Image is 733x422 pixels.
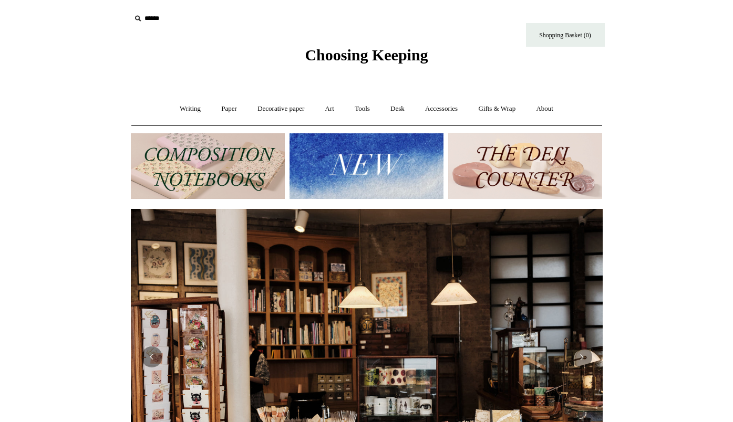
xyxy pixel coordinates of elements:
a: Accessories [416,95,467,123]
a: Decorative paper [248,95,314,123]
a: Choosing Keeping [305,55,428,62]
a: Writing [170,95,210,123]
img: The Deli Counter [448,133,602,199]
span: Choosing Keeping [305,46,428,64]
a: Desk [381,95,414,123]
a: Paper [212,95,246,123]
button: Previous [141,346,162,367]
button: Next [571,346,592,367]
img: New.jpg__PID:f73bdf93-380a-4a35-bcfe-7823039498e1 [290,133,443,199]
a: Art [316,95,344,123]
a: Shopping Basket (0) [526,23,605,47]
img: 202302 Composition ledgers.jpg__PID:69722ee6-fa44-49dd-a067-31375e5d54ec [131,133,285,199]
a: Tools [345,95,379,123]
a: Gifts & Wrap [469,95,525,123]
a: About [526,95,563,123]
